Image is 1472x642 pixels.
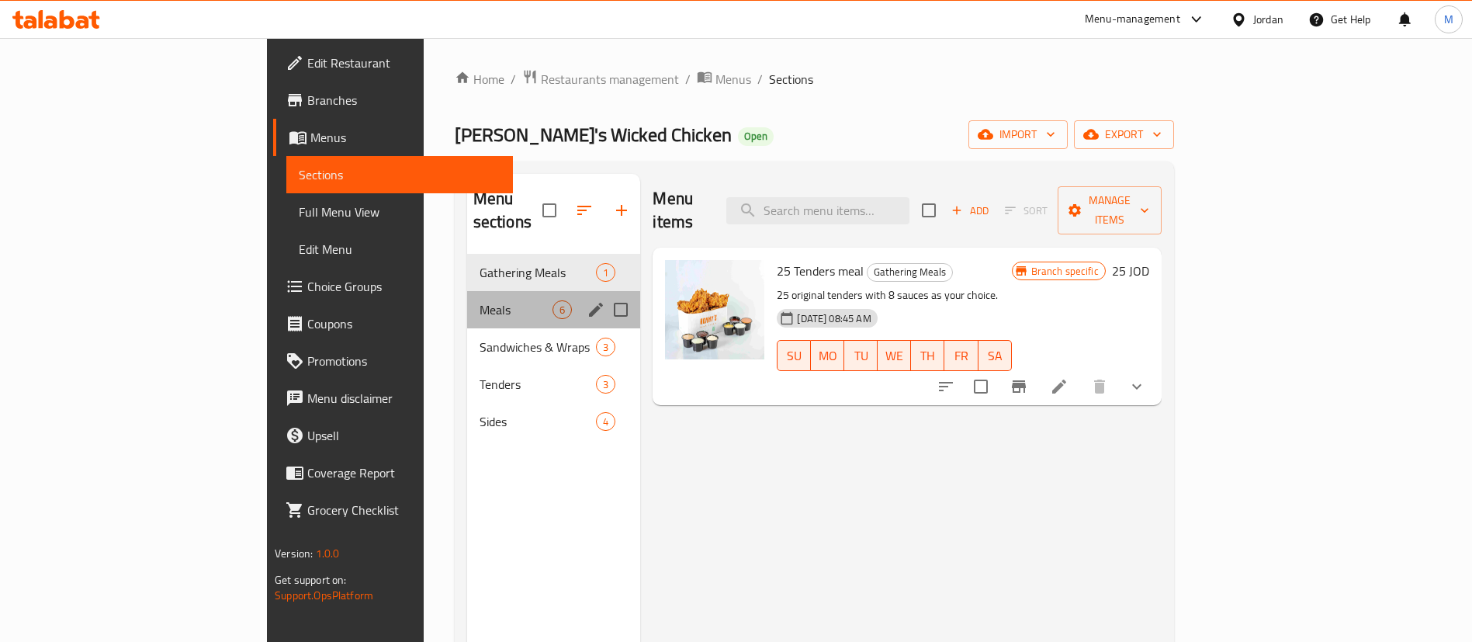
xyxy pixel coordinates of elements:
[273,82,513,119] a: Branches
[273,417,513,454] a: Upsell
[307,352,500,370] span: Promotions
[480,300,553,319] span: Meals
[286,193,513,231] a: Full Menu View
[1253,11,1283,28] div: Jordan
[480,375,597,394] span: Tenders
[726,197,909,224] input: search
[985,345,1006,367] span: SA
[275,570,346,590] span: Get support on:
[1444,11,1453,28] span: M
[769,70,813,88] span: Sections
[533,194,566,227] span: Select all sections
[299,203,500,221] span: Full Menu View
[307,91,500,109] span: Branches
[307,426,500,445] span: Upsell
[310,128,500,147] span: Menus
[480,263,597,282] span: Gathering Meals
[307,501,500,519] span: Grocery Checklist
[467,403,641,440] div: Sides4
[273,119,513,156] a: Menus
[995,199,1058,223] span: Select section first
[511,70,516,88] li: /
[653,187,707,234] h2: Menu items
[917,345,938,367] span: TH
[1081,368,1118,405] button: delete
[945,199,995,223] span: Add item
[811,340,844,371] button: MO
[665,260,764,359] img: 25 Tenders meal
[316,543,340,564] span: 1.0.0
[273,380,513,417] a: Menu disclaimer
[738,130,774,143] span: Open
[1086,125,1162,144] span: export
[951,345,972,367] span: FR
[868,263,952,281] span: Gathering Meals
[981,125,1055,144] span: import
[467,328,641,366] div: Sandwiches & Wraps3
[685,70,691,88] li: /
[867,263,953,282] div: Gathering Meals
[603,192,640,229] button: Add section
[273,491,513,529] a: Grocery Checklist
[1058,186,1162,234] button: Manage items
[455,117,732,152] span: [PERSON_NAME]'s Wicked Chicken
[1050,377,1068,396] a: Edit menu item
[777,286,1011,305] p: 25 original tenders with 8 sauces as your choice.
[738,127,774,146] div: Open
[1112,260,1149,282] h6: 25 JOD
[911,340,944,371] button: TH
[784,345,805,367] span: SU
[307,463,500,482] span: Coverage Report
[467,366,641,403] div: Tenders3
[596,338,615,356] div: items
[850,345,871,367] span: TU
[944,340,978,371] button: FR
[927,368,965,405] button: sort-choices
[596,263,615,282] div: items
[1127,377,1146,396] svg: Show Choices
[566,192,603,229] span: Sort sections
[541,70,679,88] span: Restaurants management
[597,377,615,392] span: 3
[584,298,608,321] button: edit
[597,340,615,355] span: 3
[299,165,500,184] span: Sections
[273,44,513,82] a: Edit Restaurant
[978,340,1012,371] button: SA
[884,345,905,367] span: WE
[1074,120,1174,149] button: export
[275,585,373,606] a: Support.OpsPlatform
[273,268,513,305] a: Choice Groups
[596,412,615,431] div: items
[777,259,864,283] span: 25 Tenders meal
[949,202,991,220] span: Add
[480,338,597,356] span: Sandwiches & Wraps
[522,69,679,89] a: Restaurants management
[467,248,641,446] nav: Menu sections
[597,265,615,280] span: 1
[945,199,995,223] button: Add
[307,277,500,296] span: Choice Groups
[1118,368,1155,405] button: show more
[286,156,513,193] a: Sections
[299,240,500,259] span: Edit Menu
[777,340,811,371] button: SU
[275,543,313,564] span: Version:
[697,69,751,89] a: Menus
[1085,10,1180,29] div: Menu-management
[965,370,997,403] span: Select to update
[878,340,911,371] button: WE
[273,342,513,380] a: Promotions
[467,254,641,291] div: Gathering Meals1
[817,345,838,367] span: MO
[844,340,878,371] button: TU
[480,412,597,431] span: Sides
[273,454,513,491] a: Coverage Report
[455,69,1174,89] nav: breadcrumb
[791,311,877,326] span: [DATE] 08:45 AM
[757,70,763,88] li: /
